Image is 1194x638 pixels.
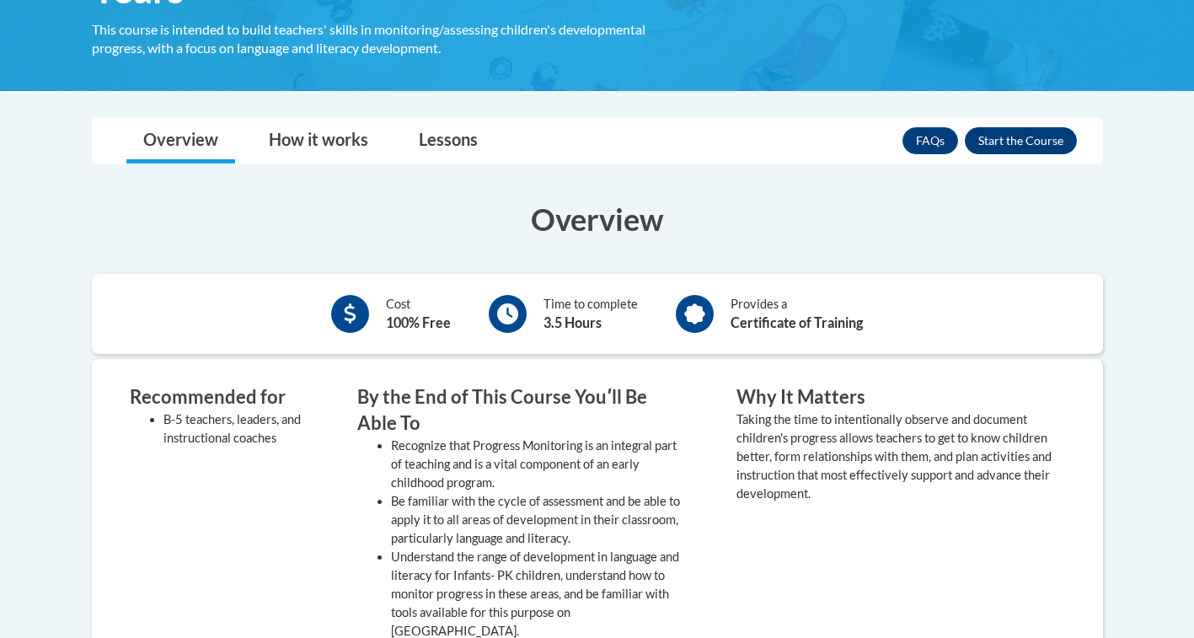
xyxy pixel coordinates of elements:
[126,119,235,164] a: Overview
[163,410,307,448] li: B-5 teachers, leaders, and instructional coaches
[386,295,451,333] div: Cost
[731,295,863,333] div: Provides a
[736,384,1065,410] h3: Why It Matters
[543,314,602,330] b: 3.5 Hours
[543,295,638,333] div: Time to complete
[130,384,307,410] h3: Recommended for
[357,384,686,437] h3: By the End of This Course Youʹll Be Able To
[731,314,863,330] b: Certificate of Training
[736,412,1052,501] value: Taking the time to intentionally observe and document children's progress allows teachers to get ...
[902,127,958,154] a: FAQs
[386,314,451,330] b: 100% Free
[391,437,686,492] li: Recognize that Progress Monitoring is an integral part of teaching and is a vital component of an...
[391,492,686,548] li: Be familiar with the cycle of assessment and be able to apply it to all areas of development in t...
[965,127,1077,154] button: Enroll
[252,119,385,164] a: How it works
[402,119,495,164] a: Lessons
[92,20,673,57] div: This course is intended to build teachers' skills in monitoring/assessing children's developmenta...
[92,198,1103,240] h3: Overview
